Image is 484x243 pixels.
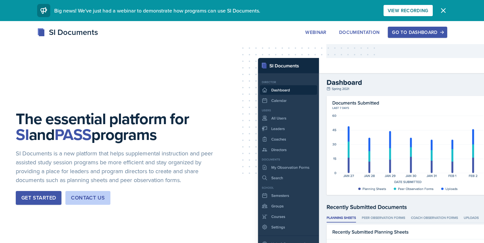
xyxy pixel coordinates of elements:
[71,194,105,202] div: Contact Us
[335,27,384,38] button: Documentation
[301,27,331,38] button: Webinar
[388,8,428,13] div: View Recording
[16,191,61,205] button: Get Started
[21,194,56,202] div: Get Started
[383,5,433,16] button: View Recording
[305,30,326,35] div: Webinar
[388,27,447,38] button: Go to Dashboard
[339,30,380,35] div: Documentation
[37,26,98,38] div: SI Documents
[54,7,260,14] span: Big news! We've just had a webinar to demonstrate how programs can use SI Documents.
[392,30,443,35] div: Go to Dashboard
[65,191,110,205] button: Contact Us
